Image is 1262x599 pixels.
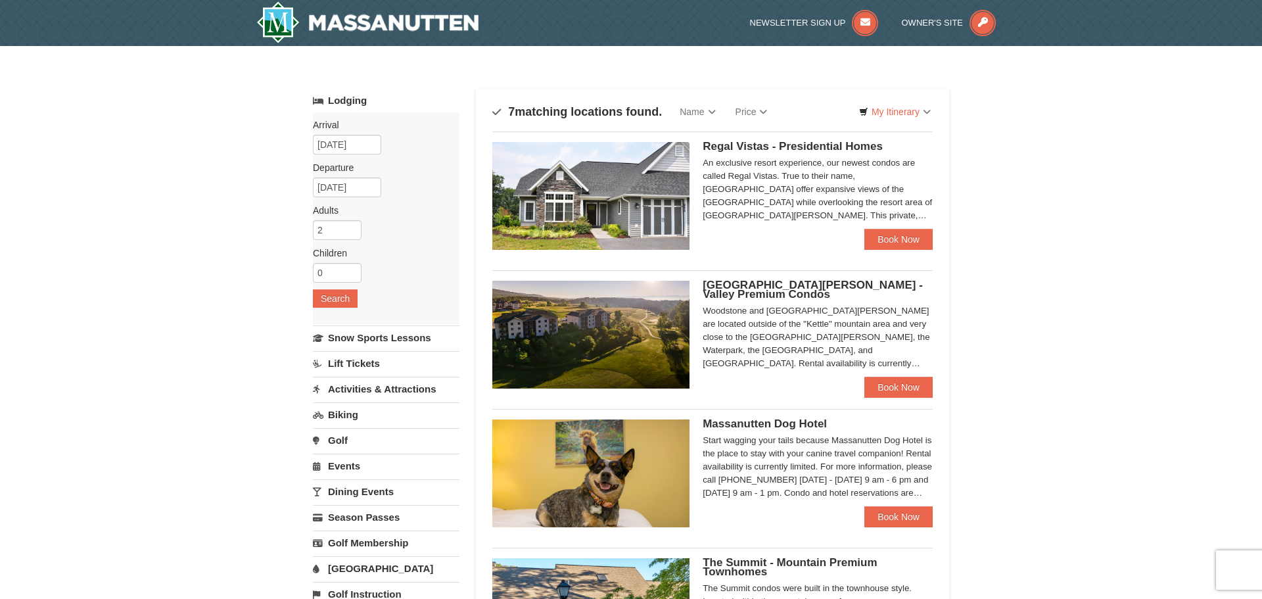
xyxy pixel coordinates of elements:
[902,18,964,28] span: Owner's Site
[703,304,933,370] div: Woodstone and [GEOGRAPHIC_DATA][PERSON_NAME] are located outside of the "Kettle" mountain area an...
[864,506,933,527] a: Book Now
[313,204,450,217] label: Adults
[492,142,689,250] img: 19218991-1-902409a9.jpg
[703,556,877,578] span: The Summit - Mountain Premium Townhomes
[313,402,459,427] a: Biking
[864,377,933,398] a: Book Now
[902,18,996,28] a: Owner's Site
[313,351,459,375] a: Lift Tickets
[703,418,827,430] span: Massanutten Dog Hotel
[313,289,358,308] button: Search
[670,99,725,125] a: Name
[313,377,459,401] a: Activities & Attractions
[313,428,459,452] a: Golf
[313,89,459,112] a: Lodging
[256,1,479,43] a: Massanutten Resort
[492,281,689,389] img: 19219041-4-ec11c166.jpg
[703,156,933,222] div: An exclusive resort experience, our newest condos are called Regal Vistas. True to their name, [G...
[492,105,662,118] h4: matching locations found.
[313,325,459,350] a: Snow Sports Lessons
[864,229,933,250] a: Book Now
[313,556,459,581] a: [GEOGRAPHIC_DATA]
[750,18,879,28] a: Newsletter Sign Up
[256,1,479,43] img: Massanutten Resort Logo
[313,118,450,132] label: Arrival
[703,434,933,500] div: Start wagging your tails because Massanutten Dog Hotel is the place to stay with your canine trav...
[703,279,923,300] span: [GEOGRAPHIC_DATA][PERSON_NAME] - Valley Premium Condos
[851,102,939,122] a: My Itinerary
[508,105,515,118] span: 7
[313,454,459,478] a: Events
[492,419,689,527] img: 27428181-5-81c892a3.jpg
[703,140,883,153] span: Regal Vistas - Presidential Homes
[313,161,450,174] label: Departure
[313,247,450,260] label: Children
[313,531,459,555] a: Golf Membership
[726,99,778,125] a: Price
[313,479,459,504] a: Dining Events
[313,505,459,529] a: Season Passes
[750,18,846,28] span: Newsletter Sign Up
